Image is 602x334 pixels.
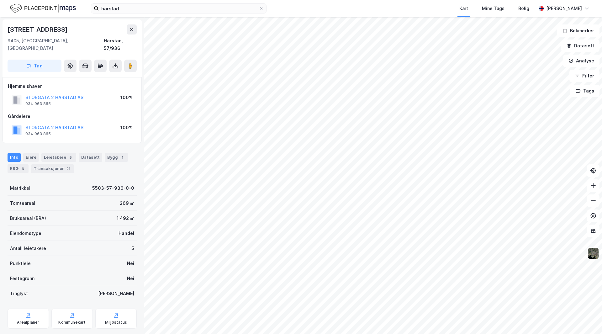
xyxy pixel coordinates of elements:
[546,5,582,12] div: [PERSON_NAME]
[67,154,74,161] div: 5
[23,153,39,162] div: Eiere
[105,153,128,162] div: Bygg
[31,164,74,173] div: Transaksjoner
[105,320,127,325] div: Miljøstatus
[482,5,504,12] div: Mine Tags
[127,275,134,282] div: Nei
[571,304,602,334] div: Kontrollprogram for chat
[8,24,69,34] div: [STREET_ADDRESS]
[41,153,76,162] div: Leietakere
[25,131,51,136] div: 934 963 865
[557,24,599,37] button: Bokmerker
[10,245,46,252] div: Antall leietakere
[98,290,134,297] div: [PERSON_NAME]
[8,37,104,52] div: 9405, [GEOGRAPHIC_DATA], [GEOGRAPHIC_DATA]
[8,60,61,72] button: Tag
[120,124,133,131] div: 100%
[99,4,259,13] input: Søk på adresse, matrikkel, gårdeiere, leietakere eller personer
[120,199,134,207] div: 269 ㎡
[10,3,76,14] img: logo.f888ab2527a4732fd821a326f86c7f29.svg
[104,37,137,52] div: Harstad, 57/936
[587,247,599,259] img: 9k=
[25,101,51,106] div: 934 963 865
[571,304,602,334] iframe: Chat Widget
[8,164,29,173] div: ESG
[8,82,136,90] div: Hjemmelshaver
[459,5,468,12] div: Kart
[92,184,134,192] div: 5503-57-936-0-0
[119,230,134,237] div: Handel
[131,245,134,252] div: 5
[119,154,125,161] div: 1
[10,260,31,267] div: Punktleie
[127,260,134,267] div: Nei
[518,5,529,12] div: Bolig
[8,153,21,162] div: Info
[10,215,46,222] div: Bruksareal (BRA)
[561,40,599,52] button: Datasett
[120,94,133,101] div: 100%
[117,215,134,222] div: 1 492 ㎡
[10,199,35,207] div: Tomteareal
[570,85,599,97] button: Tags
[8,113,136,120] div: Gårdeiere
[10,275,34,282] div: Festegrunn
[20,166,26,172] div: 6
[10,290,28,297] div: Tinglyst
[17,320,39,325] div: Arealplaner
[569,70,599,82] button: Filter
[10,230,41,237] div: Eiendomstype
[79,153,102,162] div: Datasett
[10,184,30,192] div: Matrikkel
[65,166,71,172] div: 21
[58,320,86,325] div: Kommunekart
[563,55,599,67] button: Analyse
